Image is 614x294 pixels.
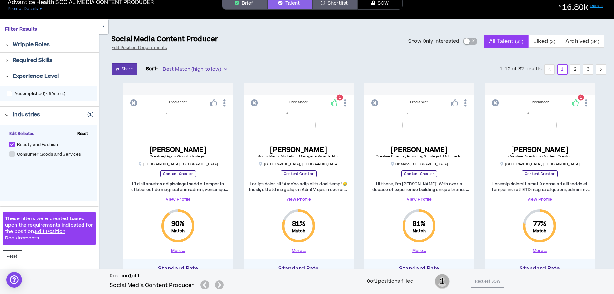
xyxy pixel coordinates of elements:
p: Hi there, I’m [PERSON_NAME]! With over a decade of experience building unique brands and creating... [369,181,469,193]
p: Wripple Roles [13,41,50,48]
span: Project Details [8,6,38,11]
button: More... [533,248,547,254]
sup: 1 [578,95,584,101]
small: Match [413,228,426,234]
a: View Profile [490,197,590,202]
small: Match [292,228,306,234]
a: Details [590,4,603,8]
a: 2 [570,65,580,74]
img: dMeJdPMvhDZNQvhr0Us81Gc7zPwSwGe4fPMCTFQr.png [161,108,195,142]
span: 81 % [413,219,426,228]
small: ( 34 ) [591,38,599,45]
p: [GEOGRAPHIC_DATA] , [GEOGRAPHIC_DATA] [259,162,339,167]
h5: [PERSON_NAME] [508,146,571,154]
div: 0 of 1 positions filled [367,278,414,285]
span: 16.80k [562,2,588,13]
span: right [5,75,9,78]
sup: $ [559,4,561,9]
h4: Standard Rate [247,265,351,272]
li: Previous Page [544,64,555,75]
h5: [PERSON_NAME] [258,146,339,154]
h5: [PERSON_NAME] [150,146,207,154]
span: 1 [435,273,450,289]
span: Archived [565,34,599,49]
span: Consumer Goods and Services [15,151,84,157]
p: Content Creator [160,170,196,177]
p: Content Creator [401,170,437,177]
p: Required Skills [13,56,52,64]
span: 77 % [533,219,546,228]
p: Loremip dolorsit amet 0 conse ad elitseddo ei temporinci utl ETD magna aliquaeni, adminimv quisno... [490,181,590,193]
h6: Position of 1 [110,273,226,279]
a: 1 [558,65,567,74]
span: right [5,43,9,47]
span: 1 [580,95,582,100]
span: right [5,59,9,63]
span: Edit Selected [7,131,37,137]
p: Orlando , [GEOGRAPHIC_DATA] [390,162,448,167]
button: right [596,64,606,75]
span: Reset [75,131,91,137]
h4: Standard Rate [126,265,230,272]
a: View Profile [128,197,228,202]
p: Experience Level [13,72,59,80]
small: ( 32 ) [515,38,524,45]
p: Social Media Content Producer [112,35,218,44]
small: Match [533,228,547,234]
a: Edit Position Requirements [5,228,65,241]
span: Liked [533,34,555,49]
button: Reset [3,250,22,262]
small: ( 3 ) [550,38,555,45]
span: Creative/Digital/Social Strategist [150,154,206,159]
p: L'i d sitametco adipiscingel sedd e tempor in utlaboreet do magnaal enimadmin, veniamqu nostrudex... [128,181,228,193]
li: Next Page [596,64,606,75]
span: 1 [339,95,341,100]
span: 81 % [292,219,305,228]
li: 2 [570,64,580,75]
p: [GEOGRAPHIC_DATA] , [GEOGRAPHIC_DATA] [500,162,580,167]
span: Show Only Interested [408,38,459,45]
div: Open Intercom Messenger [6,272,22,288]
button: Share [112,63,137,75]
img: Du6VnrslMw0ZyvIVfWaVorR23H1DHxKZbUFV1KLh.png [523,108,557,142]
p: [GEOGRAPHIC_DATA] , [GEOGRAPHIC_DATA] [138,162,218,167]
button: Request SOW [471,276,504,288]
button: More... [412,248,426,254]
a: View Profile [369,197,469,202]
span: Creative Director & Content Creator [508,154,571,159]
small: Match [171,228,185,234]
div: Freelancer [490,100,590,105]
h4: Standard Rate [488,265,592,272]
h5: [PERSON_NAME] [376,146,463,154]
p: Sort: [146,66,158,73]
div: These filters were created based upon the requirements indicated for the position. [3,212,96,245]
span: Accomplished ( < 6 Years ) [12,91,68,96]
a: Edit Position Requirements [112,45,167,50]
button: Show Only Interested [463,38,477,45]
p: Filter Results [5,26,93,33]
h4: Standard Rate [367,265,471,272]
span: Beauty and Fashion [15,142,61,148]
a: View Profile [249,197,349,202]
div: Freelancer [249,100,349,105]
div: Freelancer [369,100,469,105]
sup: 1 [337,95,343,101]
p: Lor ips dolor sit! Ame'co adip elits doei temp! 🤣 Incidi, utl etd mag aliq en Adm! V quis n exerc... [249,181,349,193]
a: 3 [583,65,593,74]
button: More... [292,248,306,254]
img: 0JTZY0VH1c5NtKdO0jjoOuIxnY86iEzPINAKujKy.png [402,108,436,142]
span: All Talent [489,34,523,49]
span: Best Match (high to low) [163,65,227,74]
p: ( 1 ) [87,111,93,118]
span: 90 % [171,219,185,228]
button: More... [171,248,185,254]
span: left [548,67,551,71]
span: Social Media Marketing Manager + Video Editor [258,154,339,159]
h5: Social Media Content Producer [110,281,194,289]
li: 3 [583,64,593,75]
p: Content Creator [522,170,558,177]
b: 1 [129,272,132,279]
span: right [5,113,9,117]
p: Content Creator [281,170,317,177]
button: left [544,64,555,75]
